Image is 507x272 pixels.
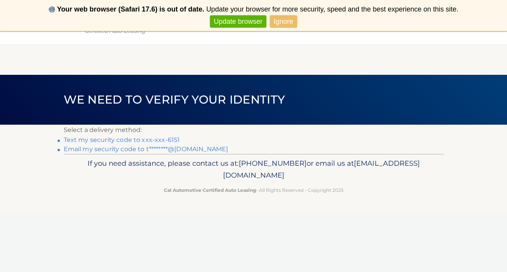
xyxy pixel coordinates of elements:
[69,186,439,194] p: - All Rights Reserved - Copyright 2025
[64,125,444,135] p: Select a delivery method:
[239,159,307,168] span: [PHONE_NUMBER]
[164,187,256,193] strong: Cal Automotive Certified Auto Leasing
[64,136,180,143] a: Text my security code to xxx-xxx-6151
[210,15,266,28] a: Update browser
[206,5,458,13] span: Update your browser for more security, speed and the best experience on this site.
[57,5,205,13] b: Your web browser (Safari 17.6) is out of date.
[64,145,228,153] a: Email my security code to t********@[DOMAIN_NAME]
[69,157,439,182] p: If you need assistance, please contact us at: or email us at
[270,15,297,28] a: Ignore
[64,92,285,107] span: We need to verify your identity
